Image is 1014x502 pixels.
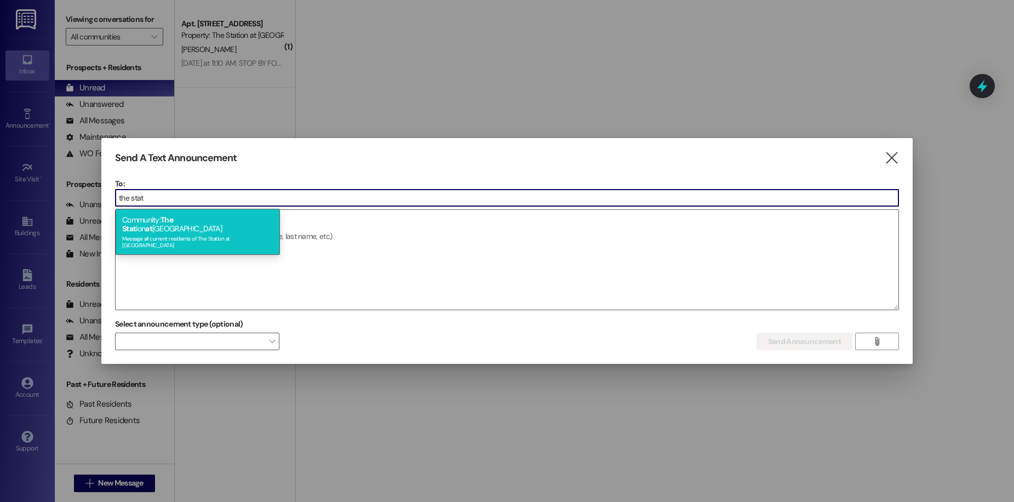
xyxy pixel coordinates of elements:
[768,336,841,347] span: Send Announcement
[122,215,173,233] span: The Stat
[884,152,899,164] i: 
[115,316,243,333] label: Select announcement type (optional)
[115,178,899,189] p: To:
[116,190,898,206] input: Type to select the units, buildings, or communities you want to message. (e.g. 'Unit 1A', 'Buildi...
[122,233,273,248] div: Message all current residents of The Station at [GEOGRAPHIC_DATA]
[115,152,237,164] h3: Send A Text Announcement
[116,209,280,255] div: Community: ion [GEOGRAPHIC_DATA]
[873,337,881,346] i: 
[757,333,852,350] button: Send Announcement
[145,224,152,233] span: at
